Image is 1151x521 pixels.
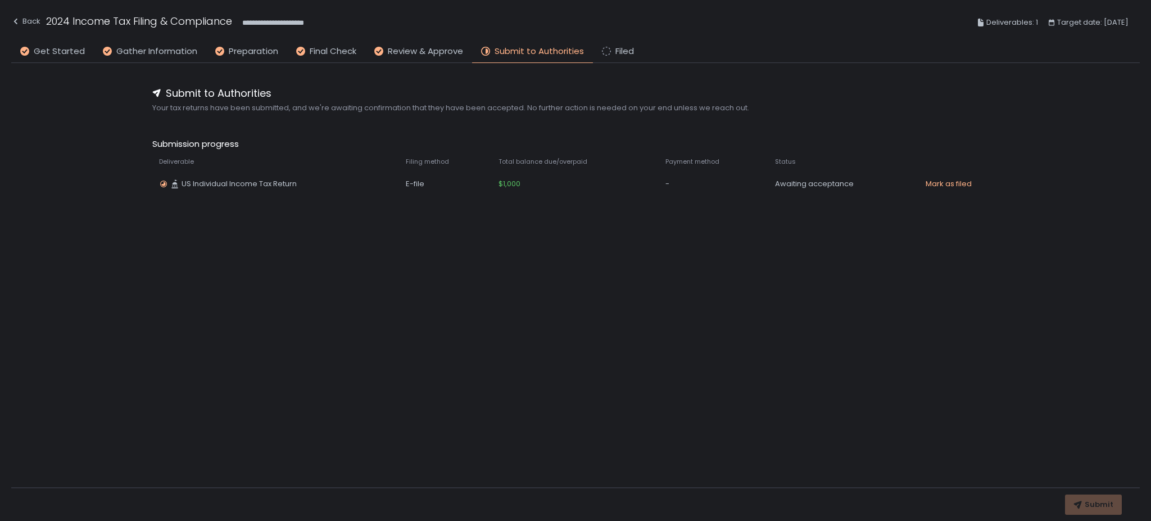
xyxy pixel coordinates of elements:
[775,179,912,189] div: Awaiting acceptance
[11,14,40,32] button: Back
[310,45,356,58] span: Final Check
[495,45,584,58] span: Submit to Authorities
[775,158,796,166] span: Status
[615,45,634,58] span: Filed
[986,16,1038,29] span: Deliverables: 1
[159,158,194,166] span: Deliverable
[46,14,232,29] h1: 2024 Income Tax Filing & Compliance
[182,179,297,189] span: US Individual Income Tax Return
[665,179,669,189] span: -
[116,45,197,58] span: Gather Information
[11,15,40,28] div: Back
[499,158,587,166] span: Total balance due/overpaid
[229,45,278,58] span: Preparation
[152,138,999,151] span: Submission progress
[406,179,485,189] div: E-file
[926,179,972,189] button: Mark as filed
[166,86,271,101] span: Submit to Authorities
[34,45,85,58] span: Get Started
[406,158,449,166] span: Filing method
[665,158,719,166] span: Payment method
[499,179,520,189] span: $1,000
[388,45,463,58] span: Review & Approve
[1057,16,1129,29] span: Target date: [DATE]
[152,103,999,113] span: Your tax returns have been submitted, and we're awaiting confirmation that they have been accepte...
